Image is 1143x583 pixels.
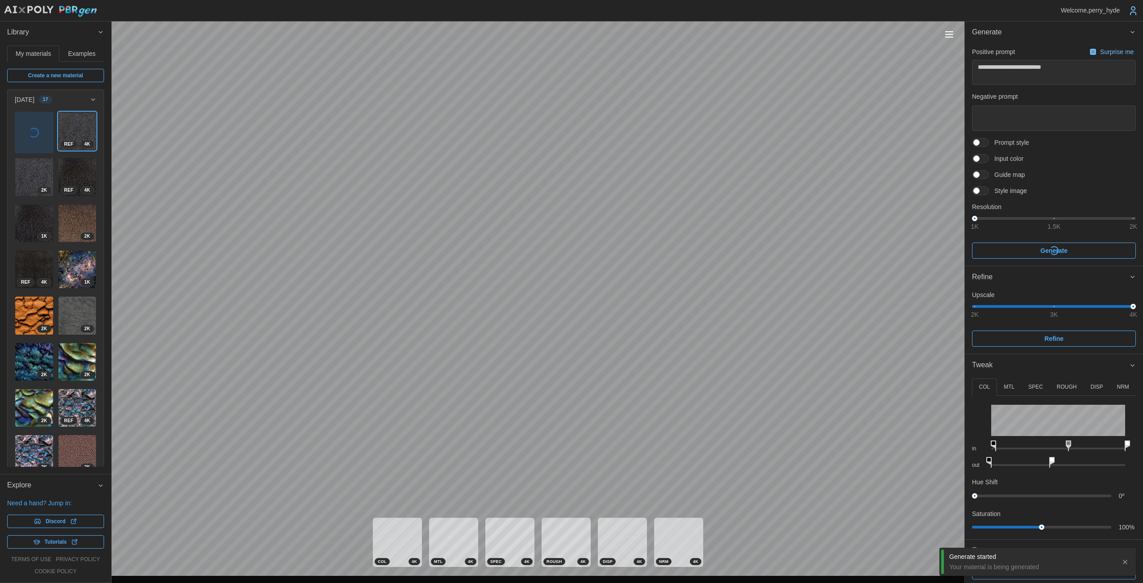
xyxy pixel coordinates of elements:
a: fQQ7MC6EqLeagxRKbjWa2K [58,343,97,382]
span: Tutorials [45,536,67,548]
a: bWLxder4Ta352lgytfS52K [58,296,97,335]
img: 9aTJxpgJEYUEgdaGFoqj [58,389,96,427]
button: Refine [965,266,1143,288]
p: DISP [1090,383,1103,391]
a: Discord [7,515,104,528]
span: 4 K [84,187,90,194]
p: NRM [1117,383,1129,391]
span: 4 K [693,558,698,565]
p: Negative prompt [972,92,1136,101]
img: JhoTjHs3DAMj150E89c7 [15,205,53,243]
a: yiQ9emTu3A4UPVsqGc5c4KREF [15,250,54,289]
span: Style image [989,186,1027,195]
span: 17 [43,96,48,103]
span: Generate [1040,243,1068,258]
span: 1 K [41,233,47,240]
div: Generate started [949,552,1114,561]
img: qMO1EIcbLuBnb7t8Gc2r [58,112,96,150]
span: MTL [434,558,442,565]
span: 2 K [84,371,90,378]
a: u06FNA5P75XSmVo36kxy2K [15,389,54,428]
a: 9aTJxpgJEYUEgdaGFoqj4KREF [58,389,97,428]
span: Input color [989,154,1023,163]
span: 2 K [41,187,47,194]
img: u06FNA5P75XSmVo36kxy [15,389,53,427]
span: Library [7,21,97,43]
button: Tweak [965,354,1143,376]
p: Upscale [972,290,1136,299]
p: SPEC [1028,383,1043,391]
span: Create a new material [28,69,83,82]
span: 4 K [412,558,417,565]
a: Lioyah3O1Pq5uwmm48p82K [15,158,54,197]
img: AIxPoly PBRgen [4,5,97,17]
a: Create a new material [7,69,104,82]
span: 2 K [41,371,47,378]
span: Examples [68,50,96,57]
span: COL [378,558,387,565]
span: NRM [659,558,668,565]
span: 2 K [84,233,90,240]
img: 7LqqouYNtTAJrFQrOBnW [15,343,53,381]
img: fQQ7MC6EqLeagxRKbjWa [58,343,96,381]
span: SPEC [490,558,502,565]
span: REF [64,187,74,194]
a: QJldmODb4yBNi13BmrdU1K [58,250,97,289]
p: in [972,445,984,453]
span: REF [64,417,74,424]
span: 4 K [84,141,90,148]
p: Need a hand? Jump in: [7,499,104,508]
a: BiZjurMOM0q7d4giuoyd2K [15,296,54,335]
div: Refine [965,288,1143,354]
img: QJldmODb4yBNi13BmrdU [58,251,96,289]
span: 1 K [84,279,90,286]
a: 95VnnD6c9n2Xur6n98di2K [15,435,54,474]
img: Ob5rzZotwF6szlAIEOWN [58,205,96,243]
div: Generate [965,43,1143,266]
a: qMO1EIcbLuBnb7t8Gc2r4KREF [58,112,97,151]
p: Hue Shift [972,478,998,487]
span: Export [972,540,1129,562]
a: privacy policy [56,556,100,563]
span: 4 K [468,558,473,565]
span: REF [21,279,30,286]
span: Refine [1044,331,1064,346]
p: [DATE] [15,95,34,104]
button: Refine [972,331,1136,347]
span: 4 K [580,558,586,565]
a: cookie policy [34,568,76,575]
div: Your material is being generated [949,562,1114,571]
span: 2 K [41,325,47,332]
button: Export [965,540,1143,562]
img: bWLxder4Ta352lgytfS5 [58,297,96,335]
div: Tweak [965,376,1143,539]
span: REF [64,141,74,148]
button: Surprise me [1087,46,1136,58]
p: ROUGH [1057,383,1077,391]
a: JhoTjHs3DAMj150E89c71K [15,204,54,243]
span: Prompt style [989,138,1029,147]
img: JhqpeWMmQBCVMZLinLQ2 [58,158,96,196]
div: [DATE]17 [8,109,104,530]
span: 2 K [41,417,47,424]
span: DISP [603,558,613,565]
p: out [972,461,984,469]
button: Generate [972,243,1136,259]
span: 2 K [41,464,47,471]
span: 4 K [524,558,530,565]
p: MTL [1004,383,1014,391]
span: Discord [46,515,66,528]
a: terms of use [11,556,51,563]
p: Welcome, perry_hyde [1061,6,1120,15]
p: Positive prompt [972,47,1015,56]
span: 4 K [637,558,642,565]
span: ROUGH [546,558,562,565]
button: [DATE]17 [8,90,104,109]
p: 0 º [1118,491,1136,500]
p: COL [979,383,990,391]
img: 95VnnD6c9n2Xur6n98di [15,435,53,473]
img: WFevomO88ZcOGCzUmrzB [58,435,96,473]
a: WFevomO88ZcOGCzUmrzB2K [58,435,97,474]
span: 2 K [84,464,90,471]
span: Generate [972,21,1129,43]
